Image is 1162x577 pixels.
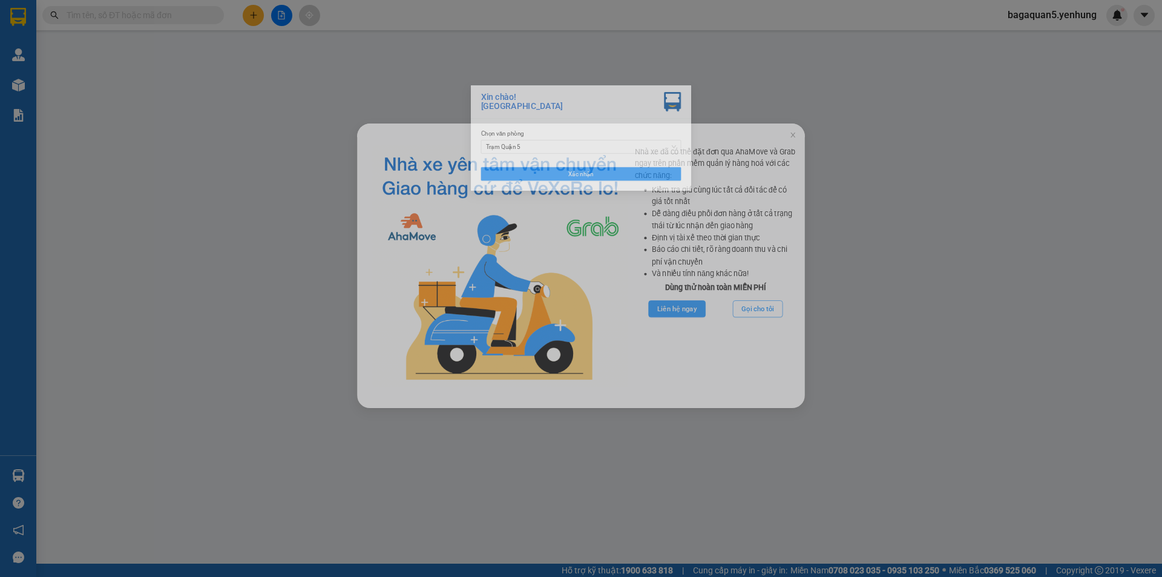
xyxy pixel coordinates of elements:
button: Xác nhận [438,177,724,197]
span: Trạm Quận 5 [445,139,717,157]
span: Xác nhận [563,180,599,194]
img: vxr-icon [700,70,724,98]
div: Chọn văn phòng [438,123,724,136]
div: Xin chào! [GEOGRAPHIC_DATA] [438,70,555,98]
